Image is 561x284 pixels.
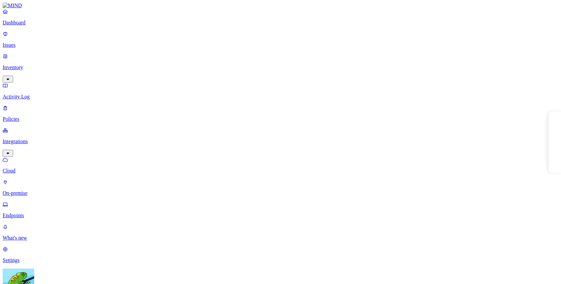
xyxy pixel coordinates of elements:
a: Issues [3,31,558,48]
a: MIND [3,3,558,9]
img: MIND [3,3,22,9]
p: Cloud [3,168,558,174]
a: On-premise [3,179,558,196]
p: Policies [3,116,558,122]
p: Dashboard [3,20,558,26]
p: Inventory [3,65,558,70]
a: Inventory [3,53,558,82]
a: Cloud [3,157,558,174]
p: Settings [3,257,558,263]
p: Activity Log [3,94,558,100]
p: What's new [3,235,558,241]
p: Endpoints [3,213,558,219]
p: Integrations [3,139,558,144]
a: What's new [3,224,558,241]
a: Endpoints [3,201,558,219]
a: Settings [3,246,558,263]
a: Dashboard [3,9,558,26]
a: Activity Log [3,83,558,100]
a: Integrations [3,127,558,156]
p: Issues [3,42,558,48]
a: Policies [3,105,558,122]
p: On-premise [3,190,558,196]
